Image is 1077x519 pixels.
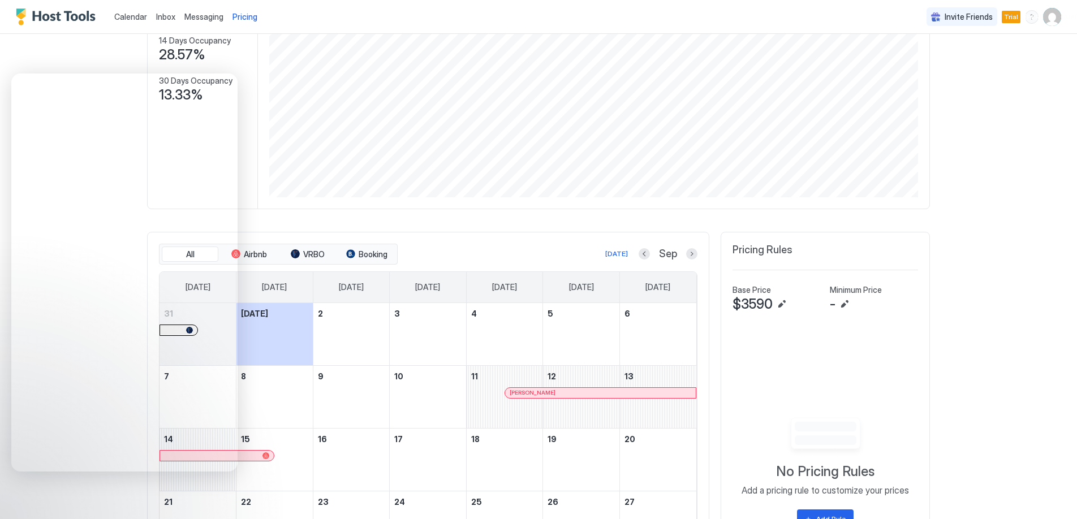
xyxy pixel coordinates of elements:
a: Tuesday [328,272,375,302]
a: Saturday [634,272,682,302]
td: September 5, 2025 [543,303,620,366]
span: [DATE] [262,282,287,292]
button: Airbnb [221,246,277,262]
a: Calendar [114,11,147,23]
span: Add a pricing rule to customize your prices [742,485,909,496]
a: September 21, 2025 [160,491,236,512]
button: Previous month [639,248,650,259]
div: menu [1025,10,1039,24]
span: 12 [548,371,556,381]
a: September 18, 2025 [467,429,543,449]
button: [DATE] [604,247,630,261]
iframe: Intercom live chat [11,481,38,508]
span: Pricing [232,12,257,22]
span: 3 [394,309,400,318]
a: September 24, 2025 [390,491,466,512]
button: Edit [775,297,789,311]
a: September 2, 2025 [313,303,390,324]
span: 18 [471,434,480,444]
span: $3590 [733,296,773,313]
td: September 16, 2025 [313,428,390,491]
span: 11 [471,371,478,381]
button: Booking [338,246,395,262]
td: September 3, 2025 [390,303,467,366]
span: 2 [318,309,323,318]
button: VRBO [279,246,336,262]
td: September 1, 2025 [236,303,313,366]
span: 16 [318,434,327,444]
a: September 20, 2025 [620,429,696,449]
span: Inbox [156,12,175,21]
a: Host Tools Logo [16,8,101,25]
span: Invite Friends [945,12,993,22]
span: Base Price [733,285,771,295]
span: 14 Days Occupancy [159,36,231,46]
span: 28.57% [159,46,205,63]
td: September 19, 2025 [543,428,620,491]
span: Minimum Price [830,285,882,295]
a: September 16, 2025 [313,429,390,449]
td: September 17, 2025 [390,428,467,491]
button: Edit [838,297,851,311]
a: September 11, 2025 [467,366,543,387]
span: Pricing Rules [733,244,792,257]
td: September 6, 2025 [619,303,696,366]
span: 5 [548,309,553,318]
span: 15 [241,434,250,444]
td: September 15, 2025 [236,428,313,491]
span: VRBO [303,249,325,259]
a: September 1, 2025 [236,303,313,324]
a: September 12, 2025 [543,366,619,387]
td: September 13, 2025 [619,365,696,428]
span: - [830,296,835,313]
span: [DATE] [339,282,364,292]
td: September 12, 2025 [543,365,620,428]
td: September 11, 2025 [466,365,543,428]
span: [DATE] [569,282,594,292]
span: 21 [164,497,173,507]
span: 13 [624,371,634,381]
a: September 22, 2025 [236,491,313,512]
div: User profile [1043,8,1061,26]
span: 22 [241,497,251,507]
a: September 6, 2025 [620,303,696,324]
span: 20 [624,434,635,444]
span: Calendar [114,12,147,21]
div: [DATE] [605,249,628,259]
span: [DATE] [492,282,517,292]
span: 19 [548,434,557,444]
span: 6 [624,309,630,318]
span: 25 [471,497,482,507]
a: September 4, 2025 [467,303,543,324]
span: 24 [394,497,405,507]
span: Airbnb [244,249,267,259]
span: Booking [359,249,387,259]
span: Trial [1004,12,1018,22]
div: tab-group [159,244,398,265]
a: Thursday [481,272,528,302]
a: September 27, 2025 [620,491,696,512]
span: 17 [394,434,403,444]
div: Empty image [777,414,874,459]
a: Wednesday [404,272,451,302]
span: 23 [318,497,329,507]
span: [DATE] [241,309,268,318]
td: September 4, 2025 [466,303,543,366]
span: Sep [659,248,677,261]
td: September 2, 2025 [313,303,390,366]
span: Messaging [184,12,223,21]
span: 4 [471,309,477,318]
a: September 13, 2025 [620,366,696,387]
a: September 3, 2025 [390,303,466,324]
iframe: Intercom live chat [11,73,238,472]
button: Next month [686,248,697,259]
div: [PERSON_NAME] [510,389,691,396]
a: September 17, 2025 [390,429,466,449]
a: Friday [558,272,605,302]
td: September 9, 2025 [313,365,390,428]
span: [PERSON_NAME] [510,389,555,396]
a: September 9, 2025 [313,366,390,387]
td: September 8, 2025 [236,365,313,428]
a: September 15, 2025 [236,429,313,449]
a: Messaging [184,11,223,23]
